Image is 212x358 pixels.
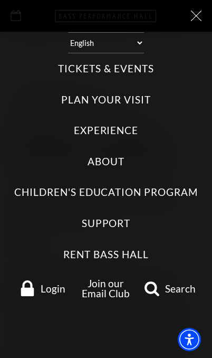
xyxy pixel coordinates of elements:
span: Search [165,284,196,294]
label: Experience [74,124,139,138]
span: Login [41,284,65,294]
a: search [138,280,201,296]
label: Tickets & Events [58,62,153,76]
label: Rent Bass Hall [63,248,148,262]
label: Support [82,216,131,231]
div: Accessibility Menu [178,328,201,351]
a: Login [11,280,74,296]
a: Join our Email Club [82,277,130,299]
label: About [88,155,124,169]
label: Plan Your Visit [61,93,150,107]
select: Select: [68,32,144,53]
label: Children's Education Program [14,185,198,200]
